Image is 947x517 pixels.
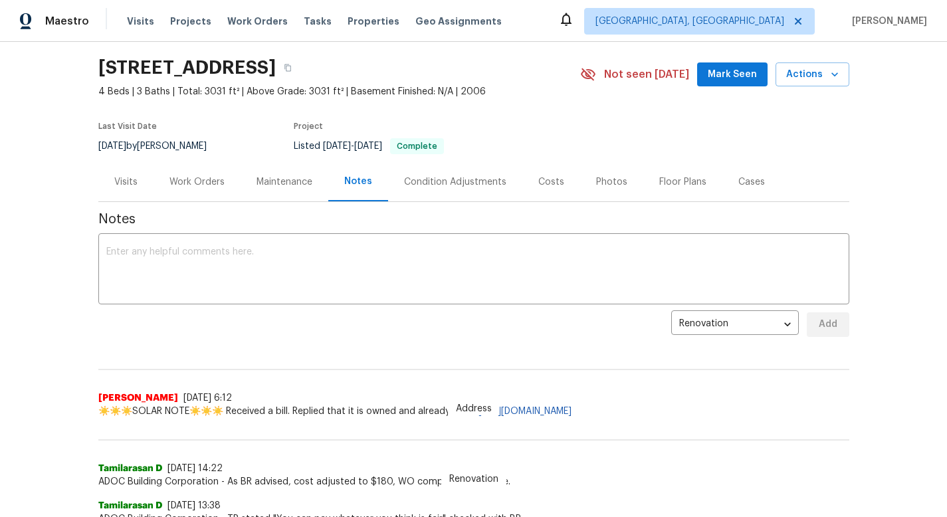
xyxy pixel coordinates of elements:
div: Work Orders [169,175,225,189]
span: Mark Seen [708,66,757,83]
span: [DATE] [98,142,126,151]
div: Cases [738,175,765,189]
span: Work Orders [227,15,288,28]
span: Listed [294,142,444,151]
span: Renovation [441,472,506,486]
div: Notes [344,175,372,188]
span: [DATE] [323,142,351,151]
h2: [STREET_ADDRESS] [98,61,276,74]
span: [DATE] 6:12 [183,393,232,403]
span: Last Visit Date [98,122,157,130]
span: Actions [786,66,839,83]
span: ADOC Building Corporation - As BR advised, cost adjusted to $180, WO completed QC done. [98,475,849,488]
span: Visits [127,15,154,28]
button: Copy Address [276,56,300,80]
span: Project [294,122,323,130]
div: Photos [596,175,627,189]
button: Actions [776,62,849,87]
span: [DATE] 13:38 [167,501,221,510]
a: [URL][DOMAIN_NAME] [478,407,572,416]
span: ☀️☀️☀️SOLAR NOTE☀️☀️☀️ Received a bill. Replied that it is owned and already called [98,405,849,418]
div: Maintenance [257,175,312,189]
span: [DATE] 14:22 [167,464,223,473]
span: 4 Beds | 3 Baths | Total: 3031 ft² | Above Grade: 3031 ft² | Basement Finished: N/A | 2006 [98,85,580,98]
span: Properties [348,15,399,28]
span: Maestro [45,15,89,28]
div: by [PERSON_NAME] [98,138,223,154]
span: Complete [391,142,443,150]
span: [DATE] [354,142,382,151]
span: [PERSON_NAME] [98,391,178,405]
span: Projects [170,15,211,28]
span: Tamilarasan D [98,462,162,475]
span: Tamilarasan D [98,499,162,512]
span: - [323,142,382,151]
span: Notes [98,213,849,226]
span: Address [448,402,500,415]
button: Mark Seen [697,62,768,87]
div: Renovation [671,308,799,341]
div: Condition Adjustments [404,175,506,189]
span: [GEOGRAPHIC_DATA], [GEOGRAPHIC_DATA] [595,15,784,28]
span: Tasks [304,17,332,26]
span: Not seen [DATE] [604,68,689,81]
span: [PERSON_NAME] [847,15,927,28]
div: Costs [538,175,564,189]
span: Geo Assignments [415,15,502,28]
div: Floor Plans [659,175,706,189]
div: Visits [114,175,138,189]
